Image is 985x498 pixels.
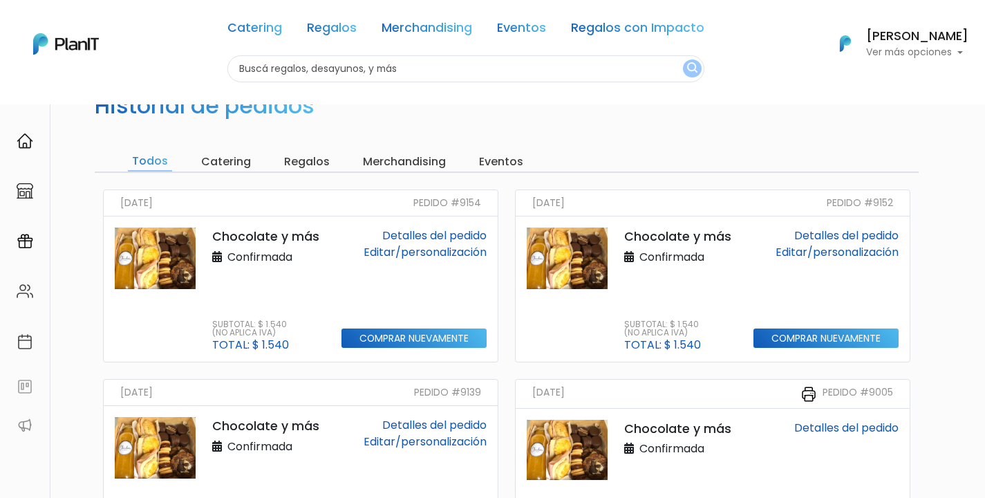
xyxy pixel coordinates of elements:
a: Catering [227,22,282,39]
a: Regalos [307,22,357,39]
input: Comprar nuevamente [341,329,487,349]
p: Total: $ 1.540 [212,340,289,351]
h2: Historial de pedidos [95,93,315,119]
img: campaigns-02234683943229c281be62815700db0a1741e53638e28bf9629b52c665b00959.svg [17,233,33,250]
small: Pedido #9139 [414,385,481,400]
p: (No aplica IVA) [212,329,289,337]
small: Pedido #9154 [413,196,481,210]
p: Ver más opciones [866,48,968,57]
img: thumb_PHOTO-2022-03-20-15-16-39.jpg [527,420,608,480]
img: feedback-78b5a0c8f98aac82b08bfc38622c3050aee476f2c9584af64705fc4e61158814.svg [17,378,33,395]
a: Regalos con Impacto [571,22,704,39]
img: partners-52edf745621dab592f3b2c58e3bca9d71375a7ef29c3b500c9f145b62cc070d4.svg [17,417,33,434]
img: home-e721727adea9d79c4d83392d1f703f7f8bce08238fde08b1acbfd93340b81755.svg [17,133,33,149]
small: [DATE] [532,196,565,210]
p: (No aplica IVA) [624,329,701,337]
small: [DATE] [120,385,153,400]
p: Subtotal: $ 1.540 [624,320,701,329]
p: Chocolate y más [212,417,325,435]
input: Todos [128,152,172,172]
input: Catering [197,152,255,172]
p: Chocolate y más [624,420,737,438]
p: Confirmada [212,249,292,266]
a: Eventos [497,22,546,39]
img: thumb_PHOTO-2022-03-20-15-16-39.jpg [115,228,196,289]
p: Chocolate y más [212,228,325,246]
img: PlanIt Logo [33,33,99,55]
a: Detalles del pedido [794,228,899,243]
img: people-662611757002400ad9ed0e3c099ab2801c6687ba6c219adb57efc949bc21e19d.svg [17,283,33,299]
img: calendar-87d922413cdce8b2cf7b7f5f62616a5cf9e4887200fb71536465627b3292af00.svg [17,333,33,350]
p: Chocolate y más [624,228,737,246]
input: Merchandising [359,152,450,172]
input: Comprar nuevamente [753,329,899,349]
a: Detalles del pedido [382,417,487,433]
small: [DATE] [120,196,153,210]
input: Buscá regalos, desayunos, y más [227,55,704,82]
button: PlanIt Logo [PERSON_NAME] Ver más opciones [822,26,968,62]
input: Regalos [280,152,334,172]
a: Detalles del pedido [382,228,487,243]
small: Pedido #9005 [823,385,893,403]
img: PlanIt Logo [830,28,861,59]
h6: [PERSON_NAME] [866,30,968,43]
p: Total: $ 1.540 [624,340,701,351]
img: marketplace-4ceaa7011d94191e9ded77b95e3339b90024bf715f7c57f8cf31f2d8c509eaba.svg [17,183,33,199]
a: Editar/personalización [364,434,487,450]
a: Editar/personalización [776,244,899,260]
div: ¿Necesitás ayuda? [71,13,199,40]
img: printer-31133f7acbd7ec30ea1ab4a3b6864c9b5ed483bd8d1a339becc4798053a55bbc.svg [800,386,817,403]
small: [DATE] [532,385,565,403]
img: search_button-432b6d5273f82d61273b3651a40e1bd1b912527efae98b1b7a1b2c0702e16a8d.svg [687,62,697,75]
a: Detalles del pedido [794,420,899,436]
input: Eventos [475,152,527,172]
p: Confirmada [624,441,704,457]
small: Pedido #9152 [827,196,893,210]
img: thumb_PHOTO-2022-03-20-15-16-39.jpg [527,228,608,289]
img: thumb_PHOTO-2022-03-20-15-16-39.jpg [115,417,196,479]
a: Merchandising [382,22,472,39]
p: Subtotal: $ 1.540 [212,320,289,329]
p: Confirmada [624,249,704,266]
a: Editar/personalización [364,244,487,260]
p: Confirmada [212,439,292,455]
